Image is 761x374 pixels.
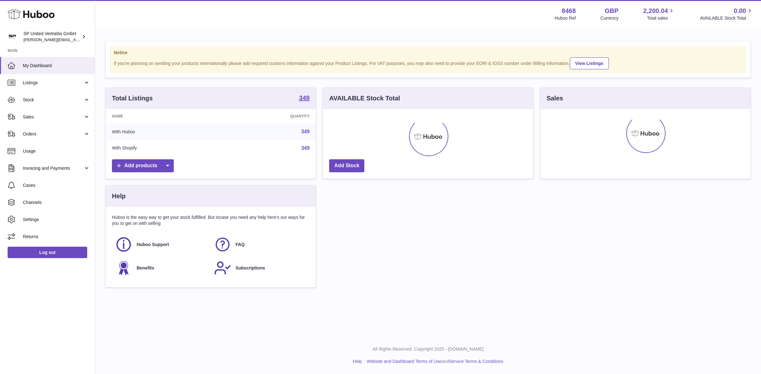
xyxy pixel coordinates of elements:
[23,97,83,103] span: Stock
[367,359,441,364] a: Website and Dashboard Terms of Use
[23,200,90,206] span: Channels
[700,7,753,21] a: 0.00 AVAILABLE Stock Total
[23,80,83,86] span: Listings
[299,95,309,102] a: 349
[23,148,90,154] span: Usage
[601,15,619,21] div: Currency
[23,114,83,120] span: Sales
[112,94,153,103] h3: Total Listings
[643,7,668,15] span: 2,200.04
[643,7,675,21] a: 2,200.04 Total sales
[23,182,90,188] span: Cases
[301,129,310,134] a: 349
[700,15,753,21] span: AVAILABLE Stock Total
[562,7,576,15] strong: 8468
[555,15,576,21] div: Huboo Ref
[236,265,265,271] span: Subscriptions
[605,7,618,15] strong: GBP
[547,94,563,103] h3: Sales
[8,32,17,41] img: tim@sp-united.com
[137,265,154,271] span: Benefits
[23,131,83,137] span: Orders
[219,109,316,124] th: Quantity
[23,217,90,223] span: Settings
[449,359,504,364] a: Service Terms & Conditions
[214,259,307,276] a: Subscriptions
[647,15,675,21] span: Total sales
[364,358,503,364] li: and
[23,165,83,171] span: Invoicing and Payments
[115,236,208,253] a: Huboo Support
[114,50,742,56] strong: Notice
[214,236,307,253] a: FAQ
[329,159,364,172] a: Add Stock
[734,7,746,15] span: 0.00
[23,234,90,240] span: Returns
[106,140,219,156] td: With Shopify
[299,95,309,101] strong: 349
[112,214,309,226] p: Huboo is the easy way to get your stock fulfilled. But incase you need any help here's our ways f...
[23,63,90,69] span: My Dashboard
[100,346,756,352] p: All Rights Reserved. Copyright 2025 - [DOMAIN_NAME]
[301,145,310,151] a: 349
[137,242,169,248] span: Huboo Support
[329,94,400,103] h3: AVAILABLE Stock Total
[112,192,126,200] h3: Help
[114,56,742,69] div: If you're planning on sending your products internationally please add required customs informati...
[236,242,245,248] span: FAQ
[106,109,219,124] th: Name
[23,37,127,42] span: [PERSON_NAME][EMAIL_ADDRESS][DOMAIN_NAME]
[570,57,609,69] a: View Listings
[8,247,87,258] a: Log out
[353,359,362,364] a: Help
[115,259,208,276] a: Benefits
[106,124,219,140] td: With Huboo
[23,31,81,43] div: SP United Vertriebs GmbH
[112,159,174,172] a: Add products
